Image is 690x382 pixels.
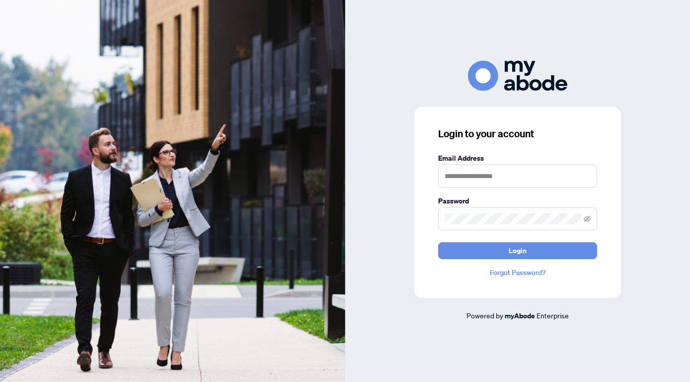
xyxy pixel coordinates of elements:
[505,310,535,321] a: myAbode
[438,127,597,141] h3: Login to your account
[584,215,591,222] span: eye-invisible
[438,242,597,259] button: Login
[466,311,503,320] span: Powered by
[509,243,527,259] span: Login
[438,153,597,164] label: Email Address
[468,61,567,91] img: ma-logo
[438,267,597,278] a: Forgot Password?
[537,311,569,320] span: Enterprise
[438,195,597,206] label: Password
